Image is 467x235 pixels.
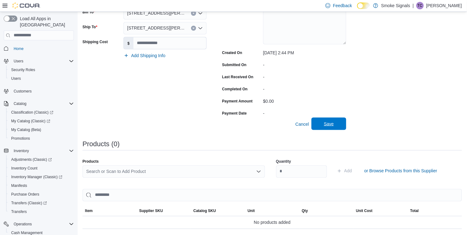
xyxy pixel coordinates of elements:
div: Tory Chickite [416,2,424,9]
button: Unit [245,206,299,216]
span: Security Roles [11,67,35,72]
span: Catalog [14,101,26,106]
span: Adjustments (Classic) [9,156,74,163]
span: Inventory [11,147,74,155]
button: Catalog SKU [191,206,245,216]
p: Smoke Signals [381,2,410,9]
span: Users [14,59,23,64]
label: Ship To [83,25,97,29]
span: Operations [14,222,32,227]
a: My Catalog (Classic) [9,117,53,125]
span: Qty [302,209,308,214]
label: Payment Date [222,111,247,116]
div: $0.00 [263,96,346,104]
label: Completed On [222,87,248,92]
span: Transfers (Classic) [11,201,47,206]
span: Users [11,57,74,65]
button: Open list of options [198,11,203,16]
button: Clear input [191,11,196,16]
span: My Catalog (Classic) [11,119,50,124]
button: Add [335,165,355,177]
a: My Catalog (Beta) [9,126,44,133]
button: Qty [299,206,354,216]
span: Save [324,121,334,127]
button: Cancel [293,118,312,130]
a: Adjustments (Classic) [9,156,54,163]
a: Home [11,45,26,52]
img: Cova [12,2,40,9]
a: Transfers [9,208,29,215]
button: Catalog [1,99,76,108]
span: Customers [11,87,74,95]
span: Item [85,209,93,214]
a: Security Roles [9,66,38,74]
a: Classification (Classic) [6,108,76,117]
button: Manifests [6,181,76,190]
button: Users [1,57,76,66]
button: Unit Cost [354,206,408,216]
button: or Browse Products from this Supplier [362,165,440,177]
span: Inventory Count [11,166,38,171]
span: Manifests [11,183,27,188]
button: Save [312,118,346,130]
label: Created On [222,50,242,55]
div: [DATE] 2:44 PM [263,48,346,55]
button: Total [408,206,462,216]
button: Home [1,44,76,53]
span: Load All Apps in [GEOGRAPHIC_DATA] [17,16,74,28]
label: Payment Amount [222,99,253,104]
span: Transfers [9,208,74,215]
span: My Catalog (Classic) [9,117,74,125]
button: Inventory [11,147,31,155]
button: Security Roles [6,66,76,74]
span: Users [11,76,21,81]
span: Users [9,75,74,82]
span: My Catalog (Beta) [9,126,74,133]
span: Purchase Orders [9,191,74,198]
span: TC [418,2,423,9]
span: [STREET_ADDRESS][PERSON_NAME] [127,24,185,32]
span: Unit Cost [356,209,373,214]
button: Open list of options [256,169,261,174]
button: Inventory Count [6,164,76,173]
span: No products added [254,219,290,226]
button: Customers [1,87,76,96]
span: Transfers [11,209,27,214]
label: Quantity [276,159,291,164]
a: Inventory Manager (Classic) [6,173,76,181]
label: Products [83,159,99,164]
span: Purchase Orders [11,192,39,197]
span: Inventory Count [9,165,74,172]
span: Operations [11,220,74,228]
label: Bill To [83,10,95,15]
p: | [413,2,414,9]
span: Add Shipping Info [131,52,166,59]
span: Manifests [9,182,74,189]
button: Inventory [1,147,76,155]
a: Adjustments (Classic) [6,155,76,164]
span: Home [14,46,24,51]
button: Users [6,74,76,83]
a: My Catalog (Classic) [6,117,76,125]
div: - [263,84,346,92]
div: - [263,108,346,116]
span: or Browse Products from this Supplier [364,168,437,174]
span: [STREET_ADDRESS][PERSON_NAME] [127,9,185,17]
span: Customers [14,89,32,94]
label: Last Received On [222,75,254,79]
button: Promotions [6,134,76,143]
span: Inventory Manager (Classic) [9,173,74,181]
a: Transfers (Classic) [6,199,76,207]
span: Inventory Manager (Classic) [11,174,62,179]
p: [PERSON_NAME] [426,2,462,9]
a: Customers [11,88,34,95]
span: Catalog [11,100,74,107]
button: Add Shipping Info [121,49,168,62]
button: Purchase Orders [6,190,76,199]
span: Security Roles [9,66,74,74]
a: Inventory Count [9,165,40,172]
button: Users [11,57,26,65]
button: Supplier SKU [137,206,191,216]
span: My Catalog (Beta) [11,127,41,132]
input: Dark Mode [357,2,370,9]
